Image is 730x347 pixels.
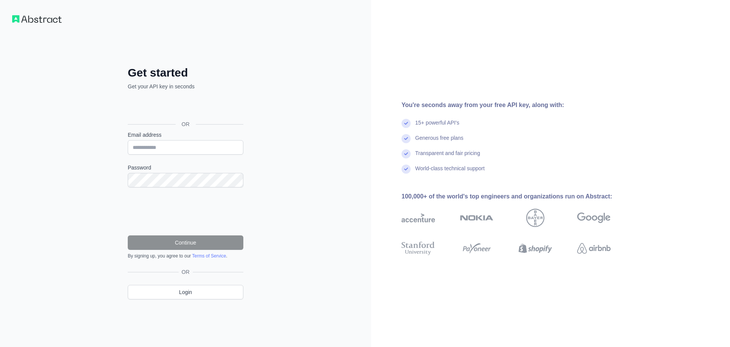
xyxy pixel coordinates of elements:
label: Email address [128,131,243,139]
div: By signing up, you agree to our . [128,253,243,259]
div: You're seconds away from your free API key, along with: [401,101,635,110]
div: Generous free plans [415,134,463,149]
img: Workflow [12,15,62,23]
span: OR [179,268,193,276]
img: accenture [401,209,435,227]
p: Get your API key in seconds [128,83,243,90]
img: shopify [519,240,552,257]
iframe: reCAPTCHA [128,197,243,226]
div: 100,000+ of the world's top engineers and organizations run on Abstract: [401,192,635,201]
img: bayer [526,209,544,227]
div: Transparent and fair pricing [415,149,480,165]
img: check mark [401,149,411,158]
img: airbnb [577,240,611,257]
div: World-class technical support [415,165,485,180]
h2: Get started [128,66,243,80]
img: check mark [401,119,411,128]
img: stanford university [401,240,435,257]
iframe: Sign in with Google Button [124,99,246,115]
label: Password [128,164,243,171]
a: Terms of Service [192,253,226,259]
img: check mark [401,134,411,143]
img: check mark [401,165,411,174]
button: Continue [128,235,243,250]
span: OR [176,120,196,128]
div: 15+ powerful API's [415,119,459,134]
a: Login [128,285,243,299]
img: nokia [460,209,494,227]
img: google [577,209,611,227]
img: payoneer [460,240,494,257]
